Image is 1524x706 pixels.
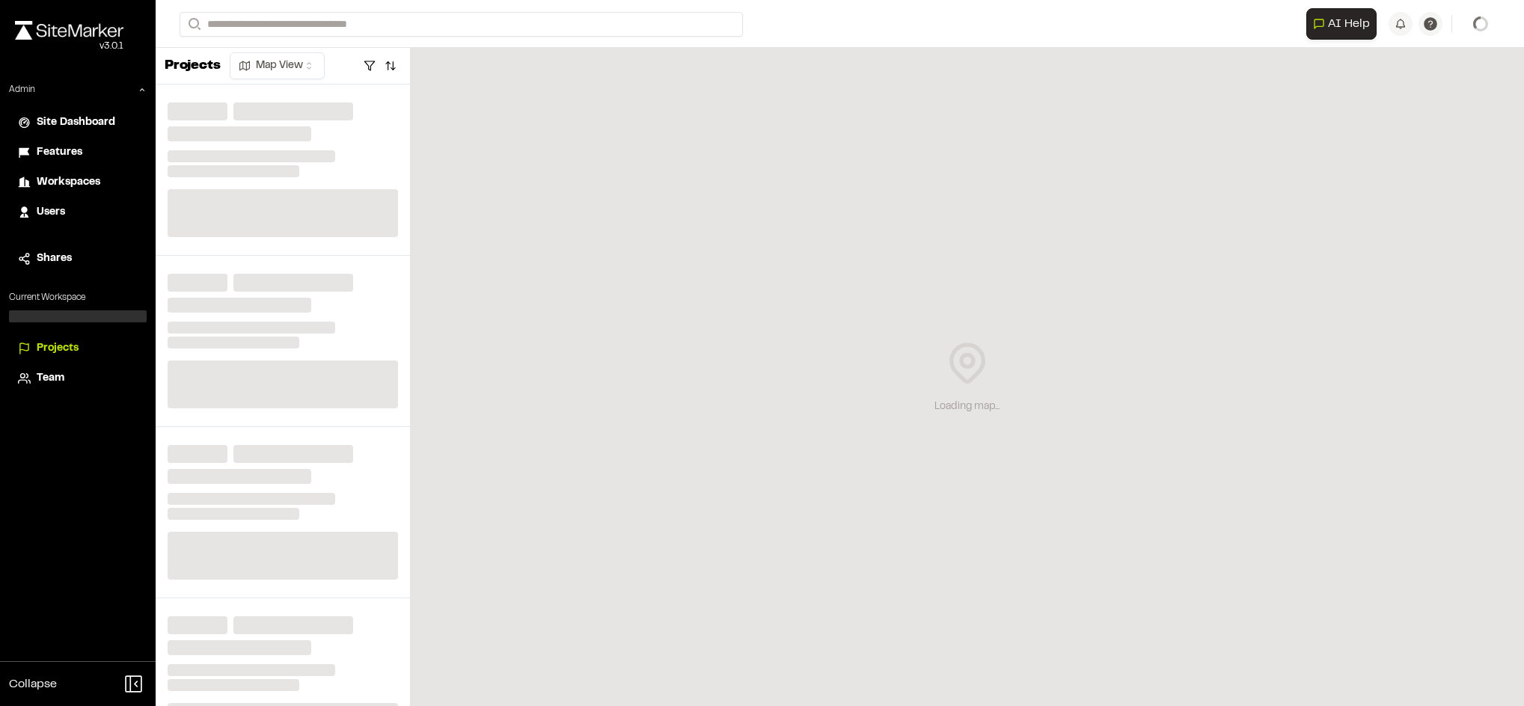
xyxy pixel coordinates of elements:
span: Projects [37,340,79,357]
a: Users [18,204,138,221]
a: Features [18,144,138,161]
span: Collapse [9,675,57,693]
span: Workspaces [37,174,100,191]
a: Projects [18,340,138,357]
a: Shares [18,251,138,267]
div: Oh geez...please don't... [15,40,123,53]
p: Admin [9,83,35,96]
p: Projects [165,56,221,76]
a: Site Dashboard [18,114,138,131]
button: Open AI Assistant [1306,8,1377,40]
span: Team [37,370,64,387]
img: rebrand.png [15,21,123,40]
p: Current Workspace [9,291,147,304]
a: Team [18,370,138,387]
button: Search [180,12,206,37]
span: Shares [37,251,72,267]
div: Loading map... [934,399,1000,415]
a: Workspaces [18,174,138,191]
span: AI Help [1328,15,1370,33]
span: Features [37,144,82,161]
span: Site Dashboard [37,114,115,131]
span: Users [37,204,65,221]
div: Open AI Assistant [1306,8,1383,40]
